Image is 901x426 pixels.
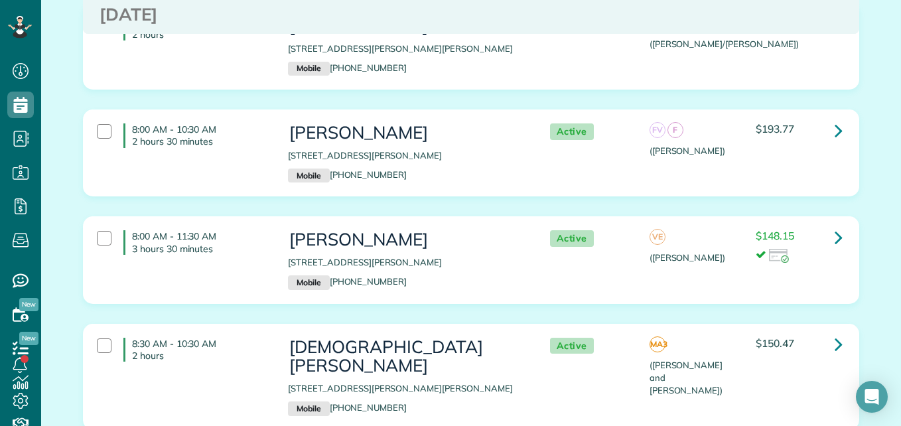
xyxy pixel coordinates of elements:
[132,29,268,40] p: 2 hours
[650,38,799,49] span: ([PERSON_NAME]/[PERSON_NAME])
[650,145,725,156] span: ([PERSON_NAME])
[288,169,407,180] a: Mobile[PHONE_NUMBER]
[132,350,268,362] p: 2 hours
[132,135,268,147] p: 2 hours 30 minutes
[288,149,523,162] p: [STREET_ADDRESS][PERSON_NAME]
[288,17,523,36] h3: [PERSON_NAME]
[288,256,523,269] p: [STREET_ADDRESS][PERSON_NAME]
[288,401,329,416] small: Mobile
[19,332,38,345] span: New
[288,62,407,73] a: Mobile[PHONE_NUMBER]
[132,243,268,255] p: 3 hours 30 minutes
[100,5,843,25] h3: [DATE]
[288,169,329,183] small: Mobile
[123,338,268,362] h4: 8:30 AM - 10:30 AM
[756,229,794,242] span: $148.15
[769,249,789,263] img: icon_credit_card_success-27c2c4fc500a7f1a58a13ef14842cb958d03041fefb464fd2e53c949a5770e83.png
[756,336,794,350] span: $150.47
[650,336,665,352] span: MA3
[550,230,594,247] span: Active
[650,252,725,263] span: ([PERSON_NAME])
[756,122,794,135] span: $193.77
[288,123,523,143] h3: [PERSON_NAME]
[650,229,665,245] span: VE
[123,230,268,254] h4: 8:00 AM - 11:30 AM
[288,275,329,290] small: Mobile
[19,298,38,311] span: New
[650,122,665,138] span: FV
[288,42,523,55] p: [STREET_ADDRESS][PERSON_NAME][PERSON_NAME]
[288,230,523,249] h3: [PERSON_NAME]
[856,381,888,413] div: Open Intercom Messenger
[288,382,523,395] p: [STREET_ADDRESS][PERSON_NAME][PERSON_NAME]
[550,338,594,354] span: Active
[288,62,329,76] small: Mobile
[288,338,523,376] h3: [DEMOGRAPHIC_DATA][PERSON_NAME]
[667,122,683,138] span: F
[288,402,407,413] a: Mobile[PHONE_NUMBER]
[288,276,407,287] a: Mobile[PHONE_NUMBER]
[550,123,594,140] span: Active
[123,123,268,147] h4: 8:00 AM - 10:30 AM
[650,360,723,395] span: ([PERSON_NAME] and [PERSON_NAME])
